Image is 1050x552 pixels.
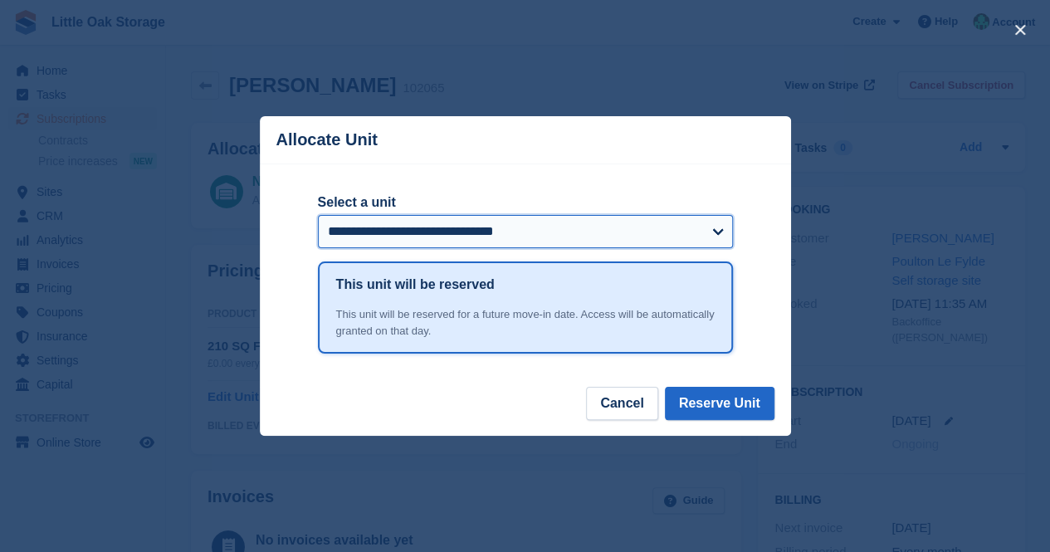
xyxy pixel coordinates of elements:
[276,130,378,149] p: Allocate Unit
[336,306,715,339] div: This unit will be reserved for a future move-in date. Access will be automatically granted on tha...
[586,387,657,420] button: Cancel
[318,193,733,212] label: Select a unit
[1007,17,1033,43] button: close
[665,387,774,420] button: Reserve Unit
[336,275,495,295] h1: This unit will be reserved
